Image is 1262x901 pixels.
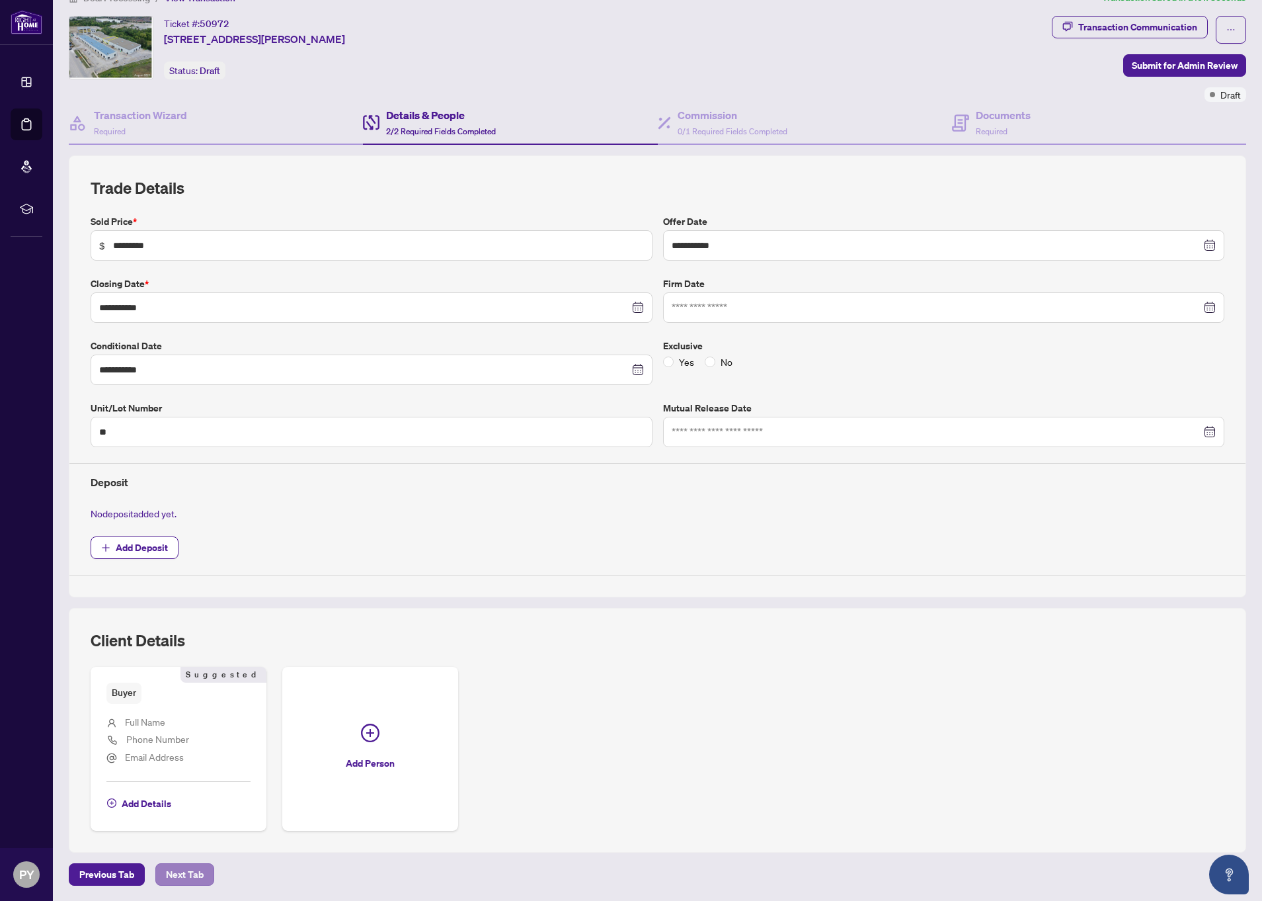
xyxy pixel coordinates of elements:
span: PY [19,865,34,884]
img: IMG-N12358858_1.jpg [69,17,153,79]
img: logo [11,10,42,34]
span: [STREET_ADDRESS][PERSON_NAME] [164,31,345,47]
button: Submit for Admin Review [1123,54,1246,77]
span: Add Details [122,793,171,814]
label: Sold Price [91,214,652,229]
span: No [715,355,738,369]
h4: Details & People [386,107,496,123]
span: Add Person [346,753,395,774]
span: Full Name [125,716,165,728]
div: Transaction Communication [1078,17,1197,38]
h2: Client Details [91,630,185,651]
h2: Trade Details [91,177,1224,198]
h4: Transaction Wizard [94,107,187,123]
span: Email Address [125,751,184,763]
span: plus [101,543,110,552]
span: Phone Number [126,733,189,745]
button: Previous Tab [69,863,145,886]
label: Unit/Lot Number [91,401,652,415]
span: Buyer [106,683,141,703]
label: Closing Date [91,277,652,291]
label: Firm Date [663,277,1225,291]
button: Add Person [282,667,458,830]
span: $ [99,238,105,253]
button: Open asap [1209,855,1249,894]
span: Add Deposit [116,537,168,558]
span: plus-circle [361,724,379,742]
label: Exclusive [663,339,1225,353]
span: Required [94,126,126,136]
div: Ticket #: [164,16,229,31]
span: 50972 [200,18,229,30]
span: Previous Tab [79,864,134,885]
span: Suggested [180,667,266,683]
span: Draft [1220,87,1241,102]
span: Draft [200,65,220,77]
h4: Deposit [91,474,1224,490]
button: Add Deposit [91,536,178,559]
label: Offer Date [663,214,1225,229]
label: Mutual Release Date [663,401,1225,415]
span: Next Tab [166,864,204,885]
span: Required [976,126,1007,136]
button: Add Details [106,793,172,815]
label: Conditional Date [91,339,652,353]
span: ellipsis [1226,25,1236,34]
button: Next Tab [155,863,214,886]
span: Yes [674,355,699,369]
div: Status: [164,62,225,79]
span: No deposit added yet. [91,507,177,519]
h4: Commission [678,107,787,123]
button: Transaction Communication [1052,16,1208,38]
h4: Documents [976,107,1031,123]
span: 2/2 Required Fields Completed [386,126,496,136]
span: Submit for Admin Review [1132,55,1238,76]
span: plus-circle [107,798,116,808]
span: 0/1 Required Fields Completed [678,126,787,136]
